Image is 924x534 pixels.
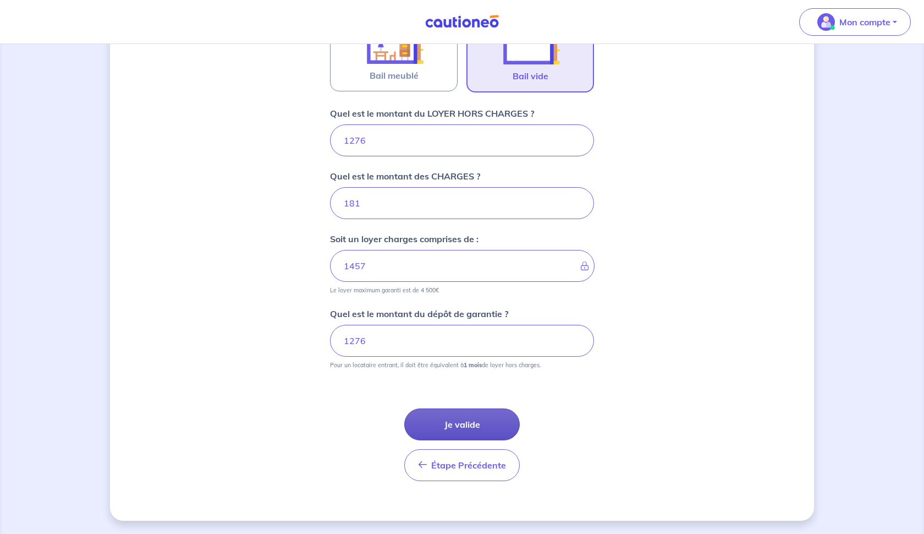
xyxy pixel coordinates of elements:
span: Étape Précédente [431,460,506,471]
input: 750€ [330,124,594,156]
input: - € [330,250,595,282]
span: Bail vide [513,69,548,83]
button: Je valide [404,408,520,440]
input: 80 € [330,187,594,219]
button: illu_account_valid_menu.svgMon compte [799,8,911,36]
button: Étape Précédente [404,449,520,481]
p: Quel est le montant du LOYER HORS CHARGES ? [330,107,534,120]
img: illu_account_valid_menu.svg [817,13,835,31]
p: Le loyer maximum garanti est de 4 500€ [330,286,439,294]
input: 750€ [330,325,594,357]
p: Mon compte [839,15,890,29]
p: Quel est le montant du dépôt de garantie ? [330,307,508,320]
img: Cautioneo [421,15,503,29]
p: Quel est le montant des CHARGES ? [330,170,480,183]
strong: 1 mois [464,361,482,369]
span: Bail meublé [370,69,419,82]
p: Pour un locataire entrant, il doit être équivalent à de loyer hors charges. [330,361,541,369]
p: Soit un loyer charges comprises de : [330,232,479,246]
